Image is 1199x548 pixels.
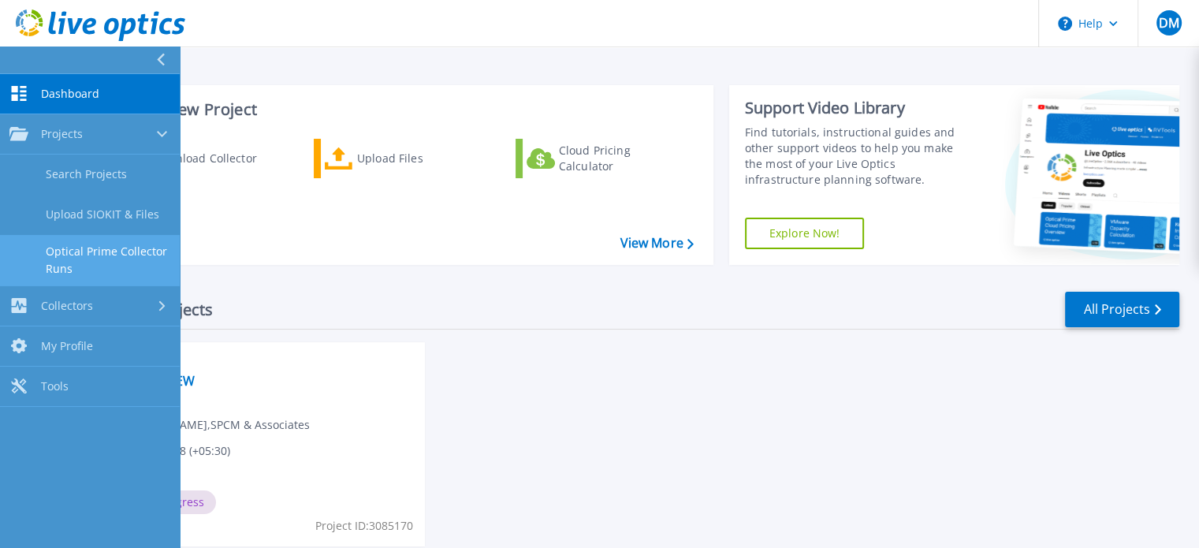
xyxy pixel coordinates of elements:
div: Upload Files [357,143,483,174]
div: Download Collector [152,143,278,174]
span: Collectors [41,299,93,313]
h3: Start a New Project [112,101,693,118]
a: Download Collector [112,139,288,178]
span: Project ID: 3085170 [315,517,413,535]
div: Support Video Library [745,98,971,118]
span: My Profile [41,339,93,353]
span: Dashboard [41,87,99,101]
span: Projects [41,127,83,141]
div: Cloud Pricing Calculator [559,143,685,174]
span: Optical Prime [119,352,415,369]
a: Cloud Pricing Calculator [516,139,691,178]
a: Upload Files [314,139,490,178]
a: Explore Now! [745,218,865,249]
span: [PERSON_NAME] , SPCM & Associates [119,416,310,434]
div: Find tutorials, instructional guides and other support videos to help you make the most of your L... [745,125,971,188]
a: All Projects [1065,292,1179,327]
span: Tools [41,379,69,393]
span: DM [1158,17,1179,29]
a: View More [620,236,693,251]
